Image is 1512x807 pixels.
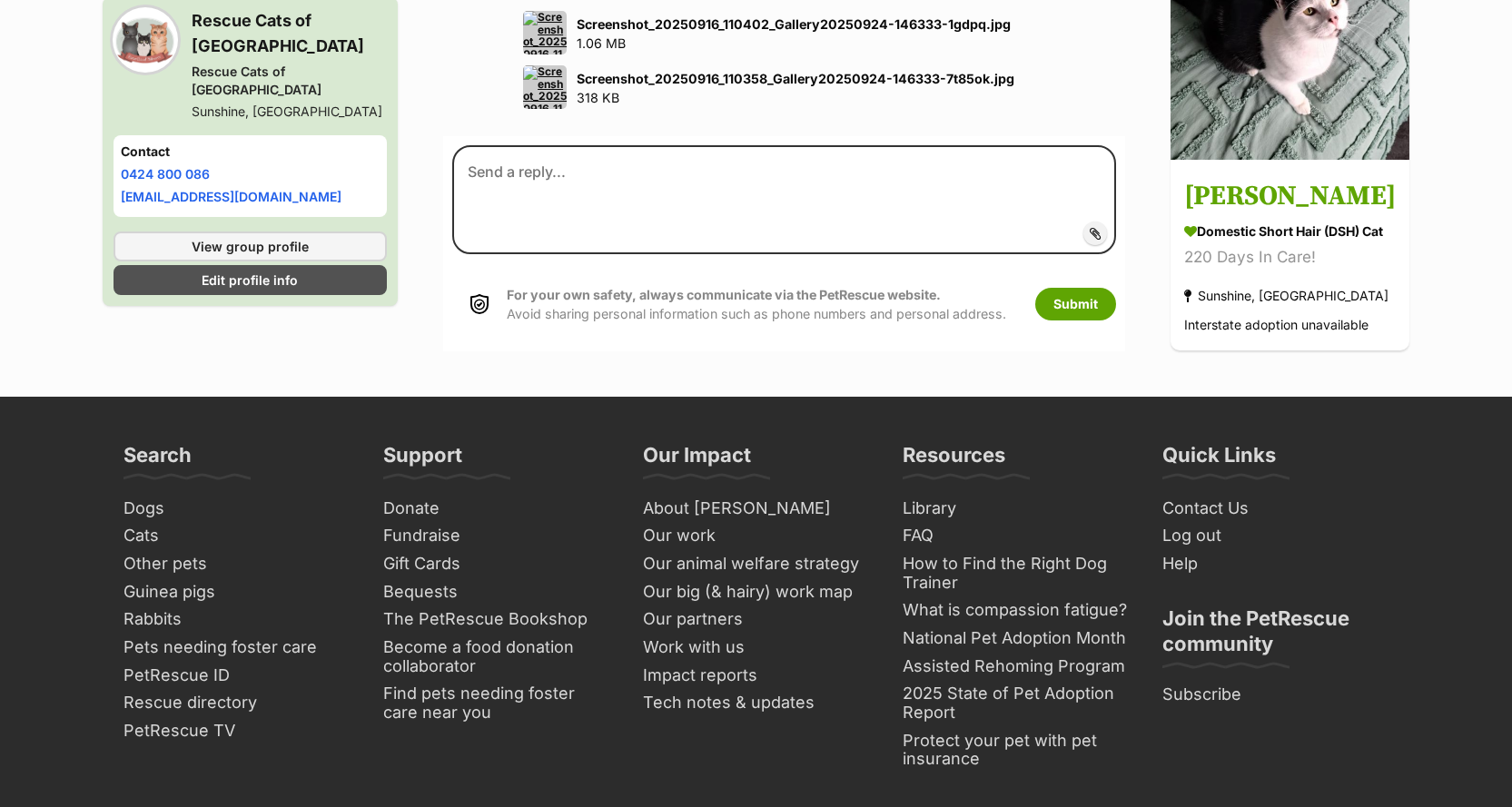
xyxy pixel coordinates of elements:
a: Log out [1155,522,1397,550]
div: Sunshine, [GEOGRAPHIC_DATA] [192,103,388,121]
h3: Search [124,442,192,478]
img: Rescue Cats of Melbourne profile pic [114,8,177,72]
span: Interstate adoption unavailable [1184,318,1369,333]
strong: For your own safety, always communicate via the PetRescue website. [507,287,941,302]
h3: Support [383,442,462,478]
a: Fundraise [376,522,618,550]
a: Library [895,495,1137,523]
h3: Quick Links [1162,442,1276,478]
a: Our partners [636,605,877,634]
a: Guinea pigs [116,578,358,606]
span: View group profile [192,237,309,256]
a: FAQ [895,522,1137,550]
div: Sunshine, [GEOGRAPHIC_DATA] [1184,284,1388,309]
a: Our work [636,522,877,550]
a: View group profile [114,231,388,261]
a: Our big (& hairy) work map [636,578,877,606]
span: Edit profile info [202,271,298,290]
a: Subscribe [1155,681,1397,709]
a: Rabbits [116,605,358,634]
a: Work with us [636,634,877,662]
h3: Our Impact [643,442,751,478]
a: [PERSON_NAME] Domestic Short Hair (DSH) Cat 220 Days In Care! Sunshine, [GEOGRAPHIC_DATA] Interst... [1171,163,1409,351]
a: Gift Cards [376,550,618,578]
a: Cats [116,522,358,550]
a: Rescue directory [116,689,358,717]
div: Rescue Cats of [GEOGRAPHIC_DATA] [192,63,388,99]
button: Submit [1035,288,1116,320]
img: Screenshot_20250916_110402_Gallery20250924-146333-1gdpq.jpg [523,11,567,54]
a: Our animal welfare strategy [636,550,877,578]
a: Dogs [116,495,358,523]
a: 0424 800 086 [121,166,210,182]
strong: Screenshot_20250916_110402_Gallery20250924-146333-1gdpq.jpg [577,16,1011,32]
a: Bequests [376,578,618,606]
strong: Screenshot_20250916_110358_Gallery20250924-146333-7t85ok.jpg [577,71,1014,86]
h3: [PERSON_NAME] [1184,177,1396,218]
a: Other pets [116,550,358,578]
a: Tech notes & updates [636,689,877,717]
a: Donate [376,495,618,523]
a: National Pet Adoption Month [895,625,1137,653]
a: Help [1155,550,1397,578]
a: Become a food donation collaborator [376,634,618,680]
div: 220 Days In Care! [1184,246,1396,271]
a: PetRescue TV [116,717,358,745]
a: Pets needing foster care [116,634,358,662]
h4: Contact [121,143,380,161]
span: 1.06 MB [577,35,626,51]
p: Avoid sharing personal information such as phone numbers and personal address. [507,285,1006,324]
h3: Resources [903,442,1005,478]
a: [EMAIL_ADDRESS][DOMAIN_NAME] [121,189,341,204]
a: How to Find the Right Dog Trainer [895,550,1137,596]
a: Find pets needing foster care near you [376,680,618,726]
a: 2025 State of Pet Adoption Report [895,680,1137,726]
a: Protect your pet with pet insurance [895,727,1137,773]
a: PetRescue ID [116,662,358,690]
a: About [PERSON_NAME] [636,495,877,523]
a: Edit profile info [114,265,388,295]
div: Domestic Short Hair (DSH) Cat [1184,222,1396,241]
a: The PetRescue Bookshop [376,605,618,634]
h3: Rescue Cats of [GEOGRAPHIC_DATA] [192,8,388,59]
a: What is compassion fatigue? [895,596,1137,625]
a: Contact Us [1155,495,1397,523]
a: Assisted Rehoming Program [895,653,1137,681]
span: 318 KB [577,90,619,105]
h3: Join the PetRescue community [1162,605,1389,667]
img: Screenshot_20250916_110358_Gallery20250924-146333-7t85ok.jpg [523,65,567,109]
a: Impact reports [636,662,877,690]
